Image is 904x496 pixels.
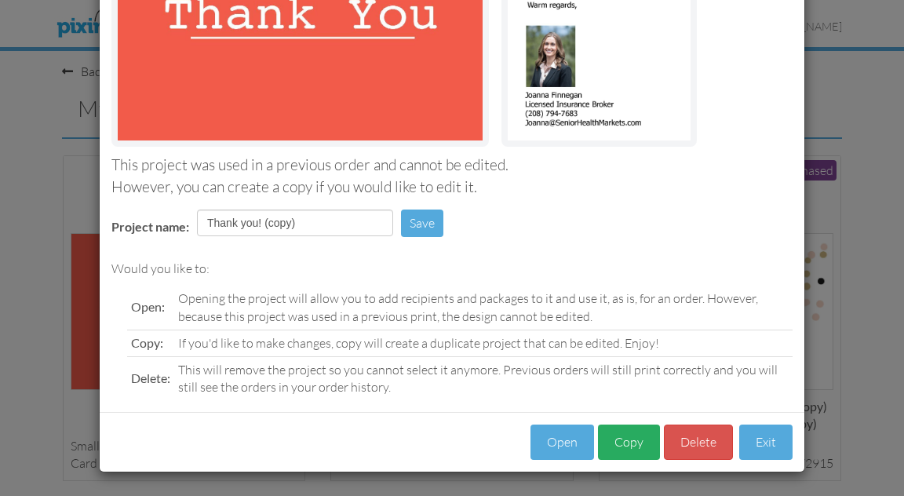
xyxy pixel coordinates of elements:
[111,155,793,176] div: This project was used in a previous order and cannot be edited.
[530,425,594,460] button: Open
[401,210,443,237] button: Save
[111,177,793,198] div: However, you can create a copy if you would like to edit it.
[174,356,793,400] td: This will remove the project so you cannot select it anymore. Previous orders will still print co...
[739,425,793,460] button: Exit
[197,210,393,236] input: Enter project name
[664,425,733,460] button: Delete
[598,425,660,460] button: Copy
[174,286,793,330] td: Opening the project will allow you to add recipients and packages to it and use it, as is, for an...
[131,370,170,385] span: Delete:
[111,260,793,278] div: Would you like to:
[131,335,163,350] span: Copy:
[131,299,165,314] span: Open:
[174,330,793,356] td: If you'd like to make changes, copy will create a duplicate project that can be edited. Enjoy!
[111,218,189,236] label: Project name:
